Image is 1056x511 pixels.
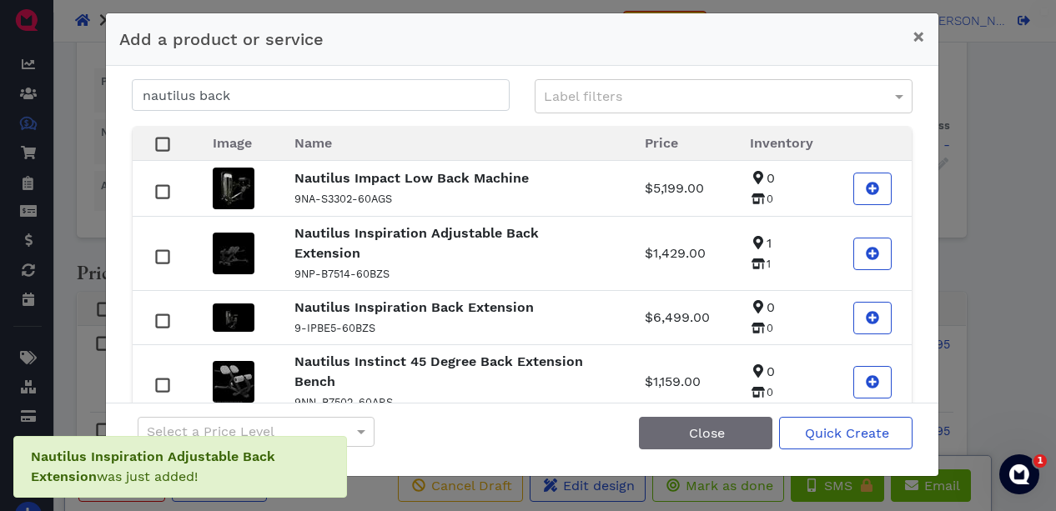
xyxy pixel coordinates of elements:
[213,361,254,403] img: Nautilus-Benches-Racks-45-Deg-Back-Extension-9NN-B7502-60AR_360x.webp
[645,245,706,261] span: $1,429.00
[645,180,704,196] span: $5,199.00
[294,299,534,315] strong: Nautilus Inspiration Back Extension
[213,135,252,151] span: Image
[750,386,773,398] span: 0
[213,233,254,274] img: AdjustableBackExtention9NP-B7514ProductImageFrontWeb_360x.webp
[294,225,539,261] strong: Nautilus Inspiration Adjustable Back Extension
[645,135,678,151] span: Price
[750,299,775,315] span: 0
[853,302,892,334] button: Add Nautilus Inspiration Back Extension
[779,417,913,449] button: Quick Create
[750,235,772,251] span: 1
[750,258,771,270] span: 1
[853,238,892,270] button: Add Nautilus Inspiration Adjustable Back Extension
[294,135,332,151] span: Name
[750,135,813,151] span: Inventory
[853,173,892,205] button: Add Nautilus Impact Low Back Machine
[294,396,393,408] small: 9NN-B7502-60ARS
[294,268,390,280] small: 9NP-B7514-60BZS
[999,454,1039,494] iframe: Intercom live chat
[294,353,583,389] strong: Nautilus Instinct 45 Degree Back Extension Bench
[686,425,725,441] span: Close
[645,373,701,389] span: $1,159.00
[31,448,275,484] span: was just added!
[138,418,375,446] div: Select a Price Level
[294,170,529,186] strong: Nautilus Impact Low Back Machine
[750,193,773,205] span: 0
[132,79,510,111] input: Search for a product or service...
[750,363,775,379] span: 0
[213,168,254,209] img: Nautilus-Impact-Low-Back-9NA-S3302-7-Product-Image-Web-e1655746509926_360x.webp
[119,29,324,49] span: Add a product or service
[913,25,925,48] span: ×
[294,322,375,334] small: 9-IPBE5-60BZS
[802,425,889,441] span: Quick Create
[536,80,912,113] div: Label filters
[639,417,772,449] button: Close
[899,13,938,60] button: Close
[31,448,275,484] strong: Nautilus Inspiration Adjustable Back Extension
[645,309,710,325] span: $6,499.00
[750,322,773,334] span: 0
[1033,454,1047,468] span: 1
[213,303,254,332] img: Nautilus-Inspiration-Back-Extension-IPBE3-60-Black-34-Product-Image-Web.webp
[750,170,775,186] span: 0
[853,366,892,398] button: Add Nautilus Instinct 45 Degree Back Extension Bench
[294,193,392,205] small: 9NA-S3302-60AGS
